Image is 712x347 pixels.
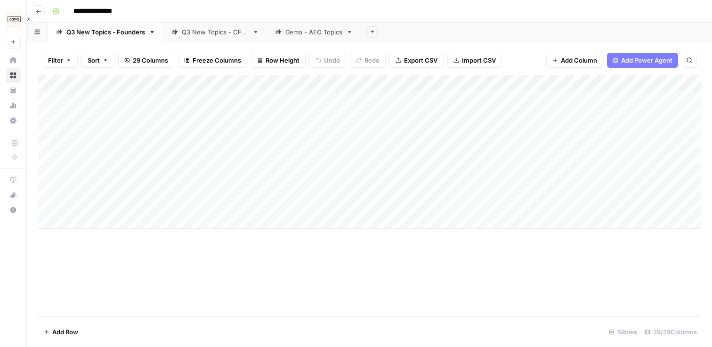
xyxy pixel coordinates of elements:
a: Your Data [6,83,21,98]
img: Carta Logo [6,11,23,28]
div: Demo - AEO Topics [285,27,342,37]
a: Demo - AEO Topics [267,23,361,41]
button: Sort [81,53,114,68]
span: 29 Columns [133,56,168,65]
span: Row Height [266,56,299,65]
span: Filter [48,56,63,65]
button: Freeze Columns [178,53,247,68]
span: Undo [324,56,340,65]
span: Add Column [561,56,597,65]
button: Import CSV [447,53,502,68]
a: Home [6,53,21,68]
a: Usage [6,98,21,113]
button: Row Height [251,53,306,68]
button: Add Power Agent [607,53,678,68]
button: What's new? [6,187,21,202]
button: Undo [309,53,346,68]
a: Q3 New Topics - CFOs [163,23,267,41]
a: Settings [6,113,21,128]
div: What's new? [6,188,20,202]
div: 5 Rows [605,324,641,339]
button: 29 Columns [118,53,174,68]
a: Q3 New Topics - Founders [48,23,163,41]
span: Sort [88,56,100,65]
div: Q3 New Topics - CFOs [182,27,249,37]
a: AirOps Academy [6,172,21,187]
button: Redo [350,53,386,68]
button: Workspace: Carta [6,8,21,31]
span: Add Power Agent [621,56,672,65]
div: 29/29 Columns [641,324,701,339]
span: Export CSV [404,56,437,65]
span: Freeze Columns [193,56,241,65]
div: Q3 New Topics - Founders [66,27,145,37]
span: Redo [364,56,380,65]
span: Add Row [52,327,78,337]
button: Add Column [546,53,603,68]
a: Browse [6,68,21,83]
button: Export CSV [389,53,444,68]
button: Filter [42,53,78,68]
span: Import CSV [462,56,496,65]
button: Help + Support [6,202,21,218]
button: Add Row [38,324,84,339]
